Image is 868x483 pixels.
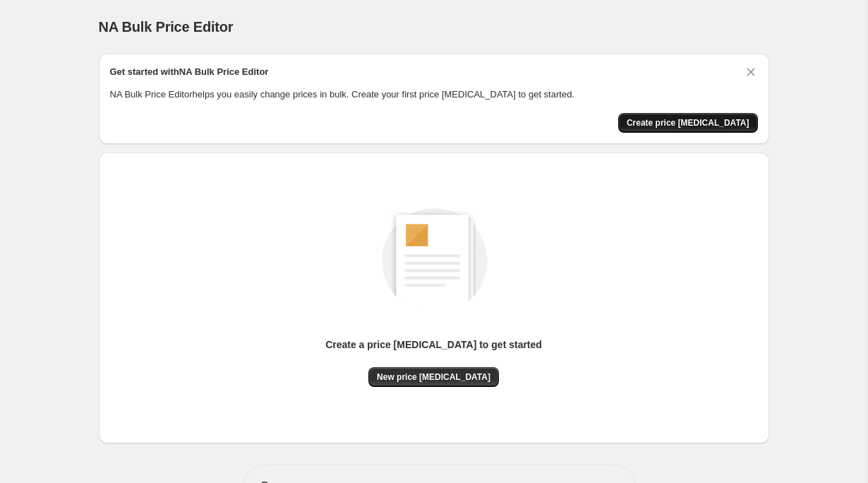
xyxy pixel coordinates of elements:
[618,113,758,133] button: Create price change job
[368,367,499,387] button: New price [MEDICAL_DATA]
[110,65,269,79] h2: Get started with NA Bulk Price Editor
[325,338,542,352] p: Create a price [MEDICAL_DATA] to get started
[627,117,749,129] span: Create price [MEDICAL_DATA]
[377,371,490,383] span: New price [MEDICAL_DATA]
[99,19,234,35] span: NA Bulk Price Editor
[744,65,758,79] button: Dismiss card
[110,88,758,102] p: NA Bulk Price Editor helps you easily change prices in bulk. Create your first price [MEDICAL_DAT...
